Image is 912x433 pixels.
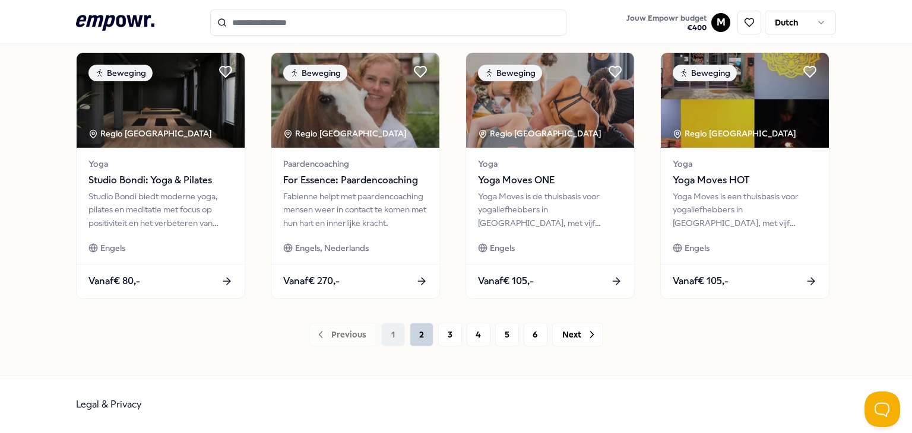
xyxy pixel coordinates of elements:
span: Yoga [673,157,817,170]
span: Engels [490,241,515,254]
div: Yoga Moves is de thuisbasis voor yogaliefhebbers in [GEOGRAPHIC_DATA], met vijf studio’s versprei... [478,190,622,230]
iframe: Help Scout Beacon - Open [864,391,900,427]
img: package image [77,53,245,148]
div: Regio [GEOGRAPHIC_DATA] [673,127,798,140]
span: Yoga [88,157,233,170]
span: Yoga [478,157,622,170]
span: Vanaf € 80,- [88,273,140,289]
button: 2 [410,323,433,346]
div: Beweging [673,65,737,81]
button: 3 [438,323,462,346]
span: Engels, Nederlands [295,241,369,254]
button: 4 [467,323,490,346]
div: Yoga Moves is een thuisbasis voor yogaliefhebbers in [GEOGRAPHIC_DATA], met vijf studio’s verspre... [673,190,817,230]
button: 5 [495,323,519,346]
span: Jouw Empowr budget [626,14,707,23]
span: Vanaf € 270,- [283,273,340,289]
div: Studio Bondi biedt moderne yoga, pilates en meditatie met focus op positiviteit en het verbeteren... [88,190,233,230]
span: Vanaf € 105,- [673,273,729,289]
img: package image [271,53,439,148]
div: Fabienne helpt met paardencoaching mensen weer in contact te komen met hun hart en innerlijke kra... [283,190,427,230]
span: Yoga Moves ONE [478,173,622,188]
div: Beweging [478,65,542,81]
span: For Essence: Paardencoaching [283,173,427,188]
a: package imageBewegingRegio [GEOGRAPHIC_DATA] PaardencoachingFor Essence: PaardencoachingFabienne ... [271,52,440,299]
a: package imageBewegingRegio [GEOGRAPHIC_DATA] YogaYoga Moves HOTYoga Moves is een thuisbasis voor ... [660,52,829,299]
img: package image [466,53,634,148]
span: Engels [100,241,125,254]
button: M [711,13,730,32]
div: Regio [GEOGRAPHIC_DATA] [478,127,603,140]
div: Beweging [283,65,347,81]
button: 6 [524,323,547,346]
a: Legal & Privacy [76,399,142,410]
div: Regio [GEOGRAPHIC_DATA] [283,127,408,140]
a: package imageBewegingRegio [GEOGRAPHIC_DATA] YogaStudio Bondi: Yoga & PilatesStudio Bondi biedt m... [76,52,245,299]
a: package imageBewegingRegio [GEOGRAPHIC_DATA] YogaYoga Moves ONEYoga Moves is de thuisbasis voor y... [465,52,635,299]
span: Vanaf € 105,- [478,273,534,289]
span: Paardencoaching [283,157,427,170]
span: Yoga Moves HOT [673,173,817,188]
button: Jouw Empowr budget€400 [624,11,709,35]
img: package image [661,53,829,148]
div: Beweging [88,65,153,81]
span: Engels [685,241,710,254]
span: Studio Bondi: Yoga & Pilates [88,173,233,188]
span: € 400 [626,23,707,33]
a: Jouw Empowr budget€400 [622,10,711,35]
input: Search for products, categories or subcategories [210,9,566,36]
div: Regio [GEOGRAPHIC_DATA] [88,127,214,140]
button: Next [552,323,603,346]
